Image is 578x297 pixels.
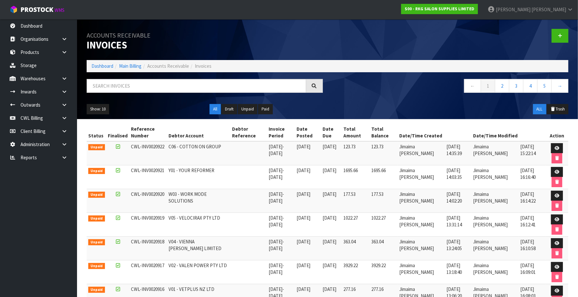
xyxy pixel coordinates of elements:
span: [DATE] [297,144,310,150]
span: [DATE] [269,269,282,275]
span: 277.16 [343,286,356,292]
span: [DATE] 16:14:22 [521,191,536,204]
th: Action [546,124,568,141]
span: Jimaima [PERSON_NAME] [473,144,508,156]
span: 363.04 [343,239,356,245]
th: Debtor Reference [230,124,267,141]
button: Unpaid [238,104,257,114]
span: Accounts Receivable [147,63,189,69]
span: [DATE] [323,167,336,173]
span: 1022.27 [343,215,358,221]
span: 1695.66 [372,167,386,173]
span: [DATE] 16:09:01 [521,262,536,275]
h1: Invoices [87,29,323,50]
span: Unpaid [88,192,105,198]
span: [PERSON_NAME] [531,6,566,13]
a: 2 [495,79,509,93]
span: [DATE] [297,286,310,292]
span: 1022.27 [372,215,386,221]
span: Jimaima [PERSON_NAME] [399,167,434,180]
span: [DATE] [323,286,336,292]
th: Finalised [107,124,130,141]
button: Paid [258,104,273,114]
span: [DATE] [297,167,310,173]
button: Trash [547,104,568,114]
span: [DATE] 14:03:35 [446,167,462,180]
a: ← [464,79,481,93]
a: → [551,79,568,93]
span: [DATE] [269,222,282,228]
span: [DATE] [323,262,336,268]
small: Accounts Receivable [87,31,151,39]
th: Date/Time Modified [472,124,546,141]
span: V05 - VELOCIRAX PTY LTD [168,215,220,221]
span: Jimaima [PERSON_NAME] [473,262,508,275]
span: Jimaima [PERSON_NAME] [473,239,508,251]
span: [DATE] 14:02:20 [446,191,462,204]
span: 123.73 [372,144,384,150]
span: [DATE] [269,144,282,150]
a: 5 [537,79,552,93]
img: cube-alt.png [10,5,18,13]
td: - [267,236,295,260]
span: Jimaima [PERSON_NAME] [473,215,508,228]
span: Unpaid [88,144,105,151]
span: [DATE] [269,198,282,204]
th: Date/Time Created [398,124,472,141]
span: 1695.66 [343,167,358,173]
td: - [267,260,295,284]
a: Dashboard [91,63,113,69]
span: Jimaima [PERSON_NAME] [399,262,434,275]
button: Draft [221,104,237,114]
button: ALL [533,104,546,114]
th: Date Posted [295,124,321,141]
span: 3929.22 [343,262,358,268]
span: [DATE] 13:18:40 [446,262,462,275]
span: V04 - VIENNA [PERSON_NAME] LIMITED [168,239,221,251]
span: [DATE] [269,174,282,180]
input: Search invoices [87,79,306,93]
span: [DATE] 13:24:05 [446,239,462,251]
td: - [267,141,295,165]
span: [DATE] 13:31:14 [446,215,462,228]
span: CWL-INV0020916 [131,286,165,292]
th: Total Balance [370,124,398,141]
span: [DATE] 16:12:41 [521,215,536,228]
a: S00 - RKG SALON SUPPLIES LIMITED [401,4,478,14]
span: 363.04 [372,239,384,245]
span: CWL-INV0020921 [131,167,165,173]
span: [DATE] [269,191,282,197]
td: - [267,213,295,236]
span: [DATE] [297,191,310,197]
span: CWL-INV0020920 [131,191,165,197]
span: Unpaid [88,287,105,293]
th: Total Amount [342,124,370,141]
span: [DATE] [323,239,336,245]
button: Show: 10 [87,104,109,114]
span: [DATE] 16:16:40 [521,167,536,180]
span: W03 - WORK MODE SOLUTIONS [168,191,207,204]
span: [DATE] [269,245,282,251]
span: [DATE] [323,215,336,221]
span: Unpaid [88,239,105,246]
span: [DATE] 15:22:14 [521,144,536,156]
button: All [210,104,221,114]
span: [DATE] 14:35:39 [446,144,462,156]
span: Jimaima [PERSON_NAME] [399,144,434,156]
span: ProStock [21,5,53,14]
span: [DATE] [269,167,282,173]
a: Main Billing [119,63,142,69]
span: V01 - VETPLUS NZ LTD [168,286,214,292]
th: Debtor Account [167,124,230,141]
span: Unpaid [88,215,105,222]
span: 177.53 [372,191,384,197]
th: Date Due [321,124,342,141]
span: C06 - COTTON ON GROUP [168,144,221,150]
span: [DATE] [323,191,336,197]
span: [DATE] [269,215,282,221]
span: Jimaima [PERSON_NAME] [473,167,508,180]
small: WMS [55,7,65,13]
span: CWL-INV0020917 [131,262,165,268]
span: [DATE] 16:10:58 [521,239,536,251]
strong: S00 - RKG SALON SUPPLIES LIMITED [405,6,474,12]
